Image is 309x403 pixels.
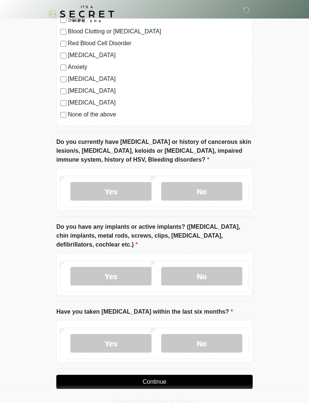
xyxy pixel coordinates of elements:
[60,29,66,35] input: Blood Clotting or [MEDICAL_DATA]
[56,375,253,389] button: Continue
[70,267,152,285] label: Yes
[56,222,253,249] label: Do you have any implants or active implants? ([MEDICAL_DATA], chin implants, metal rods, screws, ...
[60,76,66,82] input: [MEDICAL_DATA]
[60,65,66,70] input: Anxiety
[68,39,249,48] label: Red Blood Cell Disorder
[70,334,152,353] label: Yes
[60,53,66,59] input: [MEDICAL_DATA]
[161,182,242,201] label: No
[68,51,249,60] label: [MEDICAL_DATA]
[68,75,249,83] label: [MEDICAL_DATA]
[68,98,249,107] label: [MEDICAL_DATA]
[68,86,249,95] label: [MEDICAL_DATA]
[60,100,66,106] input: [MEDICAL_DATA]
[60,88,66,94] input: [MEDICAL_DATA]
[70,182,152,201] label: Yes
[68,27,249,36] label: Blood Clotting or [MEDICAL_DATA]
[60,112,66,118] input: None of the above
[68,110,249,119] label: None of the above
[60,41,66,47] input: Red Blood Cell Disorder
[161,267,242,285] label: No
[161,334,242,353] label: No
[49,6,114,22] img: It's A Secret Med Spa Logo
[68,63,249,72] label: Anxiety
[56,138,253,164] label: Do you currently have [MEDICAL_DATA] or history of cancerous skin lesion/s, [MEDICAL_DATA], keloi...
[56,307,233,316] label: Have you taken [MEDICAL_DATA] within the last six months?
